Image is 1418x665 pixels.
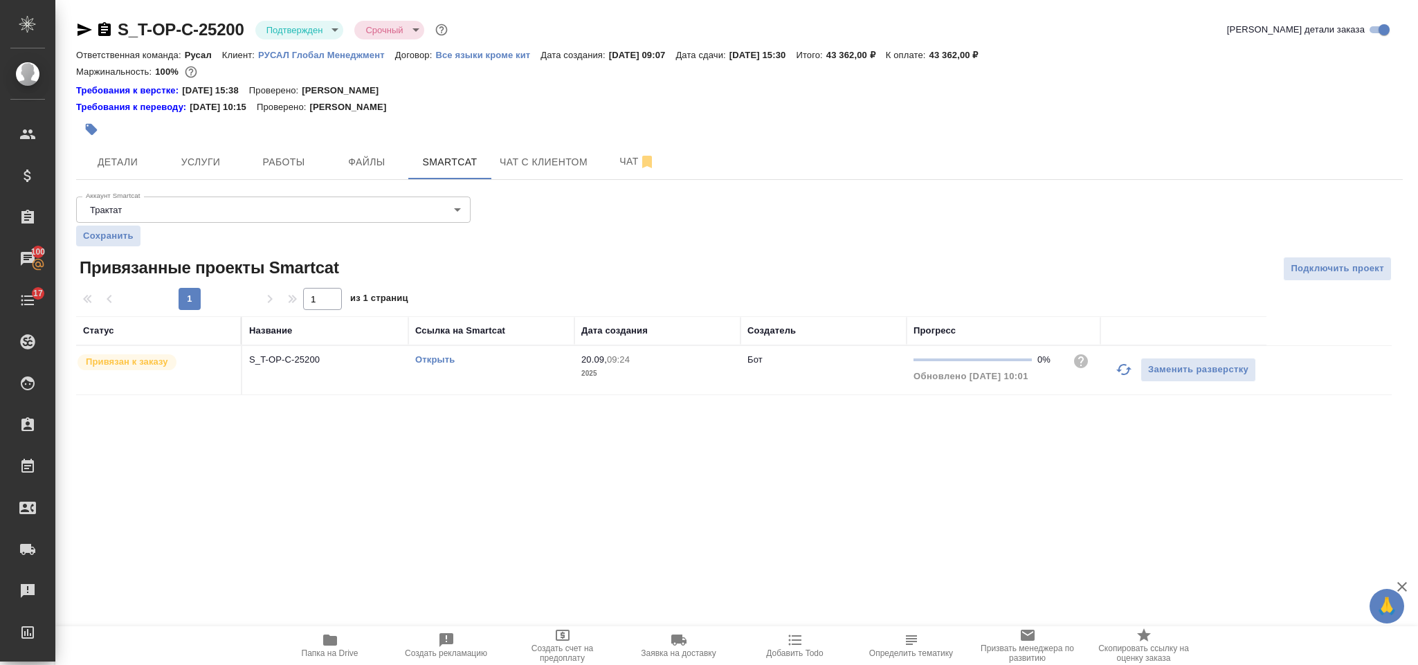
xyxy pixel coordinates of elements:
[249,324,292,338] div: Название
[155,66,182,77] p: 100%
[222,50,258,60] p: Клиент:
[826,50,886,60] p: 43 362,00 ₽
[415,324,505,338] div: Ссылка на Smartcat
[167,154,234,171] span: Услуги
[3,242,52,276] a: 100
[433,21,451,39] button: Доп статусы указывают на важность/срочность заказа
[258,48,395,60] a: РУСАЛ Глобал Менеджмент
[1227,23,1365,37] span: [PERSON_NAME] детали заказа
[76,100,190,114] a: Требования к переводу:
[581,354,607,365] p: 20.09,
[84,154,151,171] span: Детали
[251,154,317,171] span: Работы
[185,50,222,60] p: Русал
[729,50,797,60] p: [DATE] 15:30
[1370,589,1404,623] button: 🙏
[609,50,676,60] p: [DATE] 09:07
[76,66,155,77] p: Маржинальность:
[76,226,140,246] button: Сохранить
[1037,353,1062,367] div: 0%
[86,204,126,216] button: Трактат
[540,50,608,60] p: Дата создания:
[1140,358,1256,382] button: Заменить разверстку
[118,20,244,39] a: S_T-OP-C-25200
[76,197,471,223] div: Трактат
[258,50,395,60] p: РУСАЛ Глобал Менеджмент
[83,229,134,243] span: Сохранить
[747,354,763,365] p: Бот
[76,100,190,114] div: Нажми, чтобы открыть папку с инструкцией
[190,100,257,114] p: [DATE] 10:15
[886,50,929,60] p: К оплате:
[76,84,182,98] a: Требования к верстке:
[929,50,989,60] p: 43 362,00 ₽
[415,354,455,365] a: Открыть
[182,84,249,98] p: [DATE] 15:38
[255,21,344,39] div: Подтвержден
[23,245,54,259] span: 100
[581,367,734,381] p: 2025
[1291,261,1384,277] span: Подключить проект
[96,21,113,38] button: Скопировать ссылку
[76,257,339,279] span: Привязанные проекты Smartcat
[913,324,956,338] div: Прогресс
[435,48,540,60] a: Все языки кроме кит
[1148,362,1248,378] span: Заменить разверстку
[604,153,671,170] span: Чат
[262,24,327,36] button: Подтвержден
[257,100,310,114] p: Проверено:
[249,353,401,367] p: S_T-OP-C-25200
[83,324,114,338] div: Статус
[607,354,630,365] p: 09:24
[354,21,424,39] div: Подтвержден
[796,50,826,60] p: Итого:
[1375,592,1399,621] span: 🙏
[913,371,1028,381] span: Обновлено [DATE] 10:01
[249,84,302,98] p: Проверено:
[581,324,648,338] div: Дата создания
[3,283,52,318] a: 17
[361,24,407,36] button: Срочный
[76,114,107,145] button: Добавить тэг
[334,154,400,171] span: Файлы
[747,324,796,338] div: Создатель
[417,154,483,171] span: Smartcat
[309,100,397,114] p: [PERSON_NAME]
[1283,257,1392,281] button: Подключить проект
[395,50,436,60] p: Договор:
[76,21,93,38] button: Скопировать ссылку для ЯМессенджера
[639,154,655,170] svg: Отписаться
[25,286,51,300] span: 17
[675,50,729,60] p: Дата сдачи:
[500,154,588,171] span: Чат с клиентом
[302,84,389,98] p: [PERSON_NAME]
[435,50,540,60] p: Все языки кроме кит
[1107,353,1140,386] button: Обновить прогресс
[350,290,408,310] span: из 1 страниц
[76,84,182,98] div: Нажми, чтобы открыть папку с инструкцией
[76,50,185,60] p: Ответственная команда:
[86,355,168,369] p: Привязан к заказу
[182,63,200,81] button: 0.00 RUB;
